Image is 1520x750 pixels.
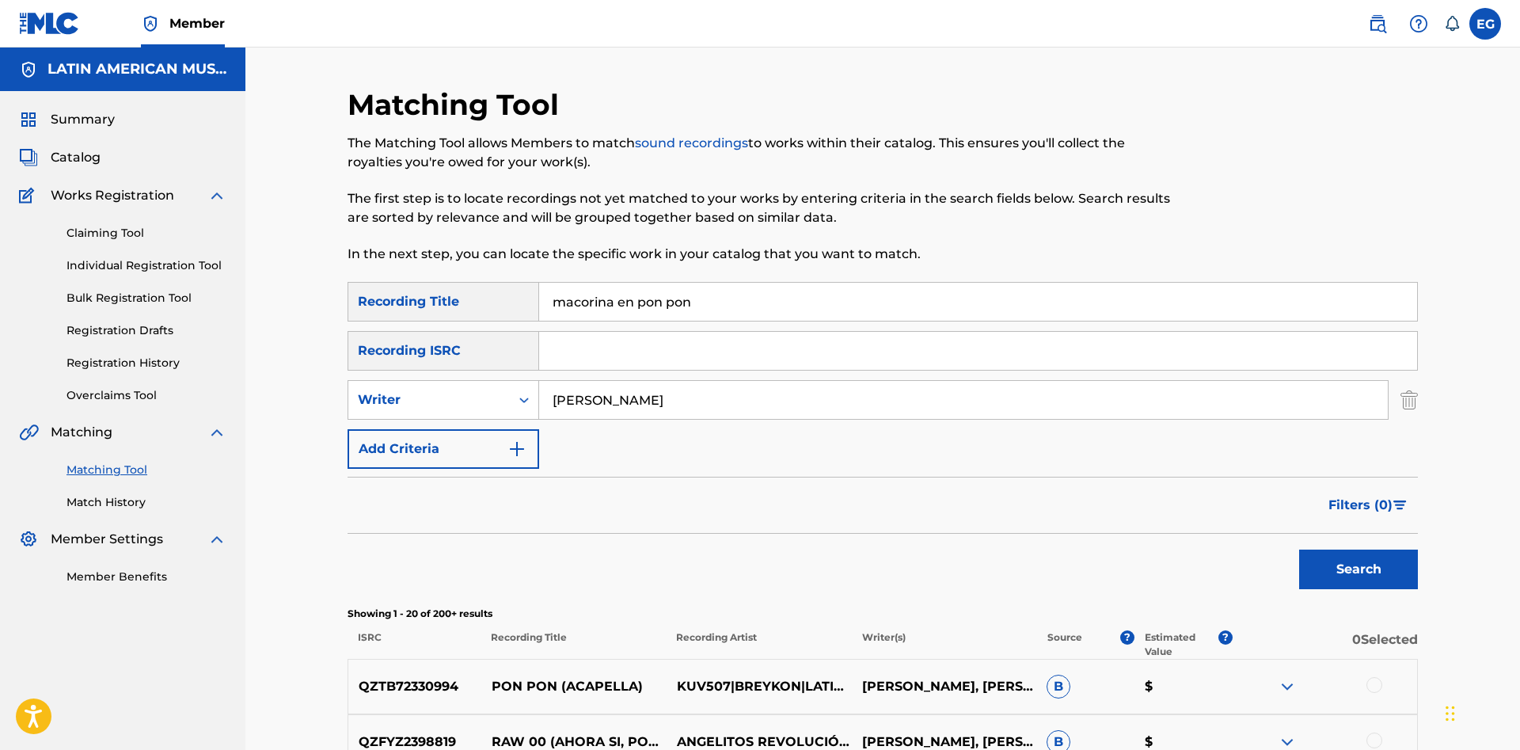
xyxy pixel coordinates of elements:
[348,87,567,123] h2: Matching Tool
[348,630,481,659] p: ISRC
[66,462,226,478] a: Matching Tool
[666,630,851,659] p: Recording Artist
[207,530,226,549] img: expand
[47,60,226,78] h5: LATIN AMERICAN MUSIC CO., INC.
[1047,630,1082,659] p: Source
[851,630,1036,659] p: Writer(s)
[51,530,163,549] span: Member Settings
[51,110,115,129] span: Summary
[851,677,1036,696] p: [PERSON_NAME], [PERSON_NAME]
[1409,14,1428,33] img: help
[19,60,38,79] img: Accounts
[66,225,226,242] a: Claiming Tool
[1403,8,1434,40] div: Help
[19,12,80,35] img: MLC Logo
[1393,501,1407,510] img: filter
[348,429,539,469] button: Add Criteria
[1145,630,1218,659] p: Estimated Value
[1047,675,1070,699] span: B
[66,569,226,585] a: Member Benefits
[348,189,1172,227] p: The first step is to locate recordings not yet matched to your works by entering criteria in the ...
[169,14,225,32] span: Member
[1120,630,1134,645] span: ?
[1299,550,1418,589] button: Search
[666,677,851,696] p: KUV507|BREYKON|LATINNITES MUSIC
[348,245,1172,264] p: In the next step, you can locate the specific work in your catalog that you want to match.
[1278,677,1297,696] img: expand
[51,186,174,205] span: Works Registration
[19,110,38,129] img: Summary
[207,186,226,205] img: expand
[1400,380,1418,420] img: Delete Criterion
[1446,690,1455,737] div: Drag
[1134,677,1233,696] p: $
[19,148,38,167] img: Catalog
[1233,630,1418,659] p: 0 Selected
[66,322,226,339] a: Registration Drafts
[207,423,226,442] img: expand
[507,440,526,459] img: 9d2ae6d4665cec9f34b9.svg
[1368,14,1387,33] img: search
[141,14,160,33] img: Top Rightsholder
[481,677,667,696] p: PON PON (ACAPELLA)
[1441,674,1520,750] iframe: Chat Widget
[19,423,39,442] img: Matching
[358,390,500,409] div: Writer
[19,148,101,167] a: CatalogCatalog
[19,530,38,549] img: Member Settings
[481,630,666,659] p: Recording Title
[66,290,226,306] a: Bulk Registration Tool
[51,148,101,167] span: Catalog
[348,134,1172,172] p: The Matching Tool allows Members to match to works within their catalog. This ensures you'll coll...
[1319,485,1418,525] button: Filters (0)
[348,282,1418,597] form: Search Form
[19,186,40,205] img: Works Registration
[51,423,112,442] span: Matching
[1218,630,1233,645] span: ?
[1444,16,1460,32] div: Notifications
[635,135,748,150] a: sound recordings
[1328,496,1393,515] span: Filters ( 0 )
[66,257,226,274] a: Individual Registration Tool
[1469,8,1501,40] div: User Menu
[348,607,1418,621] p: Showing 1 - 20 of 200+ results
[19,110,115,129] a: SummarySummary
[1362,8,1393,40] a: Public Search
[66,494,226,511] a: Match History
[66,387,226,404] a: Overclaims Tool
[348,677,481,696] p: QZTB72330994
[1476,494,1520,626] iframe: Resource Center
[66,355,226,371] a: Registration History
